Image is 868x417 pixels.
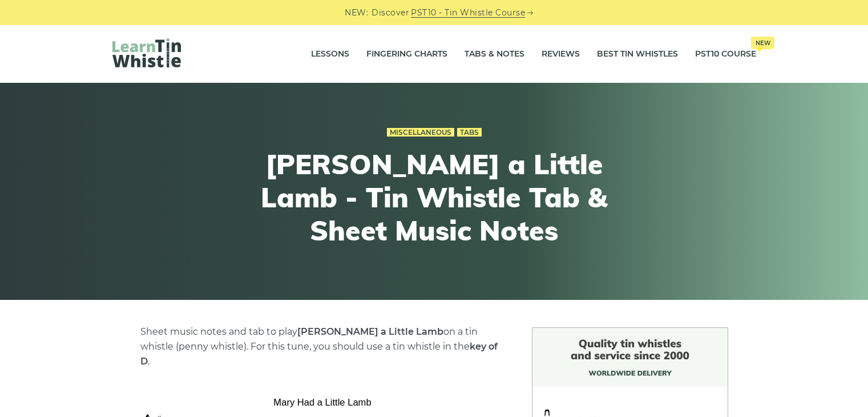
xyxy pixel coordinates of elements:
a: Tabs [457,128,482,137]
a: PST10 CourseNew [695,40,756,69]
a: Best Tin Whistles [597,40,678,69]
a: Fingering Charts [366,40,447,69]
strong: key of D [140,341,498,367]
a: Reviews [542,40,580,69]
a: Lessons [311,40,349,69]
span: New [751,37,774,49]
p: Sheet music notes and tab to play on a tin whistle (penny whistle). For this tune, you should use... [140,324,504,369]
img: LearnTinWhistle.com [112,38,181,67]
h1: [PERSON_NAME] a Little Lamb - Tin Whistle Tab & Sheet Music Notes [224,148,644,247]
strong: [PERSON_NAME] a Little Lamb [297,326,443,337]
a: Tabs & Notes [465,40,524,69]
a: Miscellaneous [387,128,454,137]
